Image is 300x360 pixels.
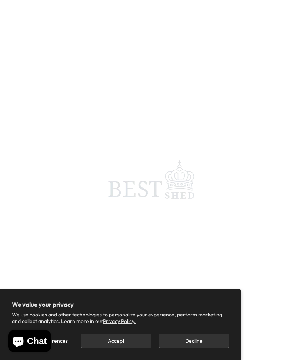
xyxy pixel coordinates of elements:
button: Decline [159,334,229,348]
button: Accept [81,334,151,348]
p: We use cookies and other technologies to personalize your experience, perform marketing, and coll... [12,311,229,325]
h2: We value your privacy [12,301,229,308]
inbox-online-store-chat: Shopify online store chat [6,330,53,354]
a: Privacy Policy. [103,318,136,325]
